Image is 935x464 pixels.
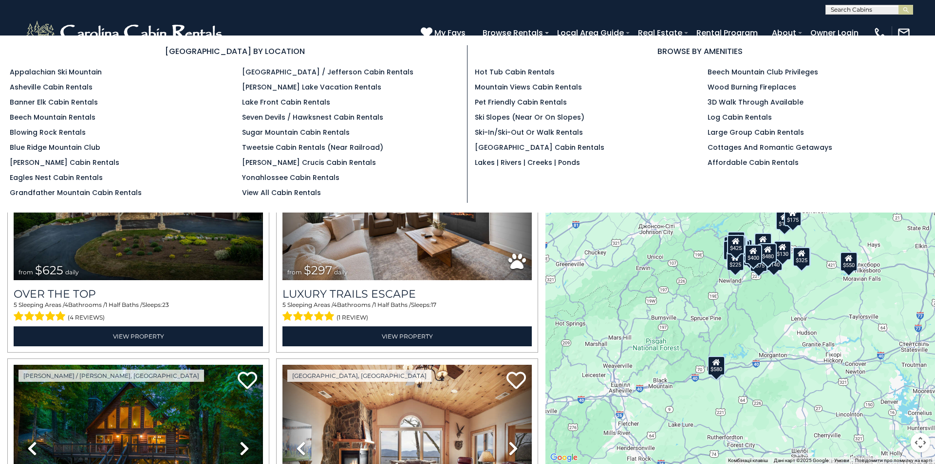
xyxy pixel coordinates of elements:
[333,301,337,308] span: 4
[708,143,832,152] a: Cottages and Romantic Getaways
[10,112,95,122] a: Beech Mountain Rentals
[282,287,532,301] a: Luxury Trails Escape
[10,158,119,167] a: [PERSON_NAME] Cabin Rentals
[506,371,526,392] a: Add to favorites
[708,158,799,167] a: Affordable Cabin Rentals
[759,243,777,263] div: $480
[242,158,376,167] a: [PERSON_NAME] Crucis Cabin Rentals
[242,67,413,77] a: [GEOGRAPHIC_DATA] / Jefferson Cabin Rentals
[708,127,804,137] a: Large Group Cabin Rentals
[10,127,86,137] a: Blowing Rock Rentals
[708,82,796,92] a: Wood Burning Fireplaces
[911,433,930,452] button: Налаштування камери на Картах
[434,27,466,39] span: My Favs
[774,241,791,260] div: $130
[162,301,169,308] span: 23
[282,301,532,324] div: Sleeping Areas / Bathrooms / Sleeps:
[14,326,263,346] a: View Property
[475,158,580,167] a: Lakes | Rivers | Creeks | Ponds
[633,24,687,41] a: Real Estate
[68,311,105,324] span: (4 reviews)
[834,458,849,463] a: Умови
[14,301,263,324] div: Sleeping Areas / Bathrooms / Sleeps:
[304,263,332,277] span: $297
[548,451,580,464] img: Google
[242,112,383,122] a: Seven Devils / Hawksnest Cabin Rentals
[19,370,204,382] a: [PERSON_NAME] / [PERSON_NAME], [GEOGRAPHIC_DATA]
[10,97,98,107] a: Banner Elk Cabin Rentals
[334,268,348,276] span: daily
[478,24,548,41] a: Browse Rentals
[727,235,745,254] div: $425
[10,45,460,57] h3: [GEOGRAPHIC_DATA] BY LOCATION
[723,241,741,260] div: $230
[10,173,103,182] a: Eagles Nest Cabin Rentals
[728,457,768,464] button: Комбінації клавіш
[475,127,583,137] a: Ski-in/Ski-Out or Walk Rentals
[475,112,584,122] a: Ski Slopes (Near or On Slopes)
[242,188,321,197] a: View All Cabin Rentals
[287,268,302,276] span: from
[767,24,801,41] a: About
[873,26,887,40] img: phone-regular-white.png
[776,211,793,230] div: $175
[475,82,582,92] a: Mountain Views Cabin Rentals
[897,26,911,40] img: mail-regular-white.png
[10,188,142,197] a: Grandfather Mountain Cabin Rentals
[35,263,63,277] span: $625
[431,301,436,308] span: 17
[840,252,858,271] div: $550
[24,18,226,48] img: White-1-2.png
[548,451,580,464] a: Відкрити цю область на Картах Google (відкриється нове вікно)
[10,67,102,77] a: Appalachian Ski Mountain
[282,326,532,346] a: View Property
[242,82,381,92] a: [PERSON_NAME] Lake Vacation Rentals
[475,67,555,77] a: Hot Tub Cabin Rentals
[10,82,93,92] a: Asheville Cabin Rentals
[475,97,567,107] a: Pet Friendly Cabin Rentals
[754,233,772,252] div: $349
[242,143,383,152] a: Tweetsie Cabin Rentals (Near Railroad)
[475,143,604,152] a: [GEOGRAPHIC_DATA] Cabin Rentals
[14,287,263,301] a: Over The Top
[745,245,762,264] div: $400
[805,24,863,41] a: Owner Login
[287,370,431,382] a: [GEOGRAPHIC_DATA], [GEOGRAPHIC_DATA]
[727,251,744,271] div: $225
[10,143,100,152] a: Blue Ridge Mountain Club
[64,301,68,308] span: 4
[421,27,468,39] a: My Favs
[793,247,810,267] div: $325
[19,268,33,276] span: from
[238,371,257,392] a: Add to favorites
[708,112,772,122] a: Log Cabin Rentals
[337,311,368,324] span: (1 review)
[708,97,804,107] a: 3D Walk Through Available
[708,356,725,375] div: $580
[242,127,350,137] a: Sugar Mountain Cabin Rentals
[855,458,932,463] a: Повідомити про помилку на карті
[552,24,629,41] a: Local Area Guide
[784,207,802,226] div: $175
[728,232,745,251] div: $125
[242,97,330,107] a: Lake Front Cabin Rentals
[242,173,339,182] a: Yonahlossee Cabin Rentals
[14,301,17,308] span: 5
[692,24,763,41] a: Rental Program
[475,45,925,57] h3: BROWSE BY AMENITIES
[708,67,818,77] a: Beech Mountain Club Privileges
[374,301,411,308] span: 1 Half Baths /
[774,458,828,463] span: Дані карт ©2025 Google
[65,268,79,276] span: daily
[282,301,286,308] span: 5
[105,301,142,308] span: 1 Half Baths /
